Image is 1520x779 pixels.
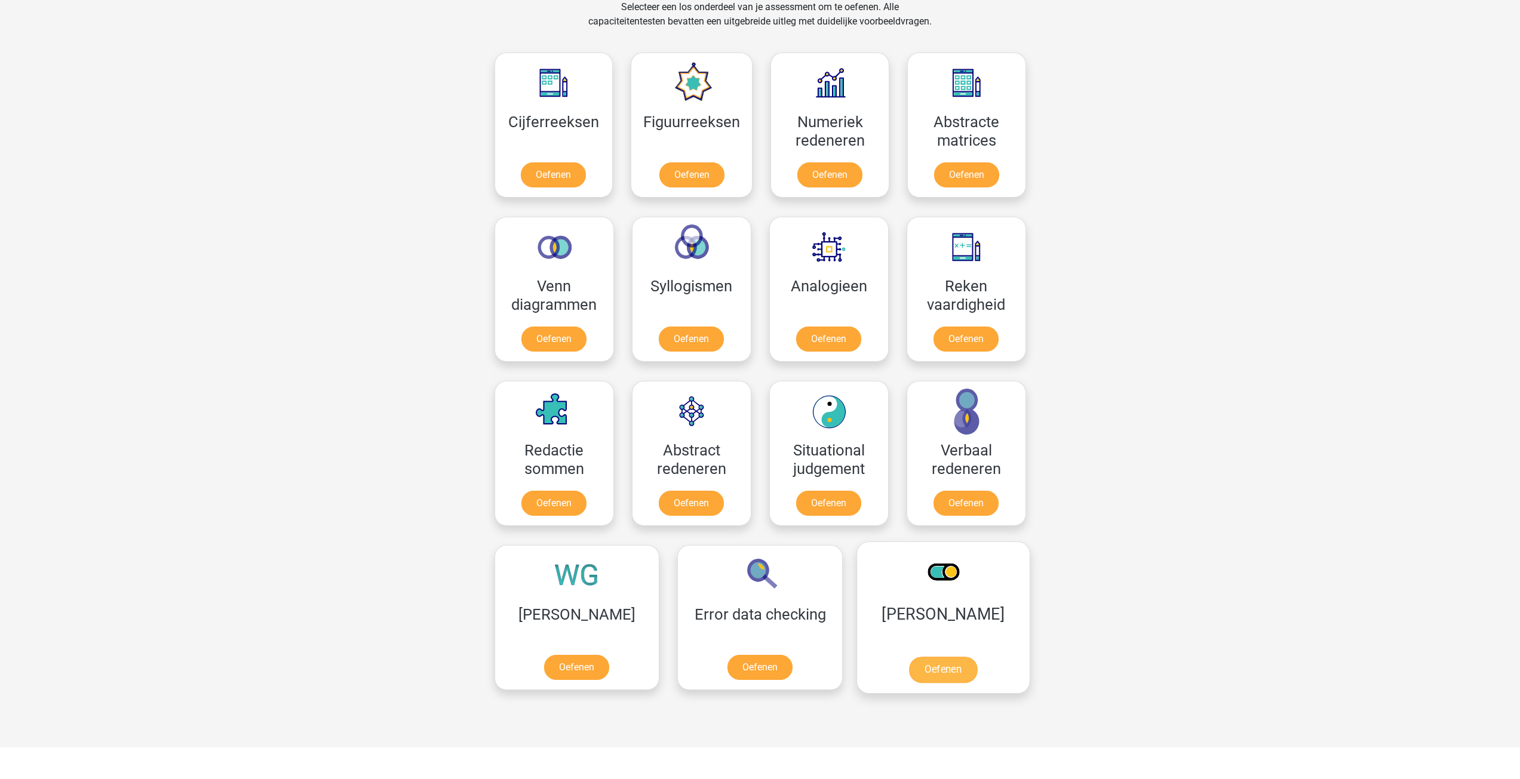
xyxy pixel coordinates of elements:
[796,491,861,516] a: Oefenen
[909,657,977,683] a: Oefenen
[659,491,724,516] a: Oefenen
[934,162,999,187] a: Oefenen
[934,491,999,516] a: Oefenen
[659,327,724,352] a: Oefenen
[521,327,586,352] a: Oefenen
[727,655,793,680] a: Oefenen
[934,327,999,352] a: Oefenen
[659,162,724,187] a: Oefenen
[521,162,586,187] a: Oefenen
[796,327,861,352] a: Oefenen
[544,655,609,680] a: Oefenen
[797,162,862,187] a: Oefenen
[521,491,586,516] a: Oefenen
